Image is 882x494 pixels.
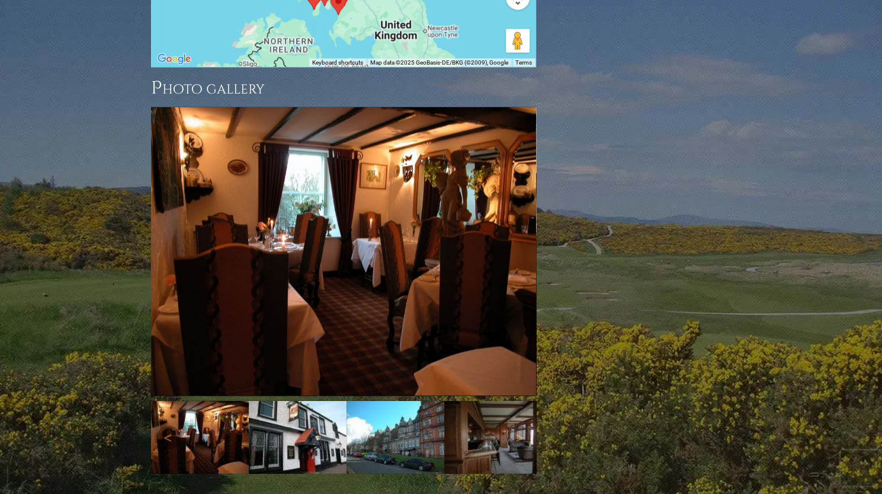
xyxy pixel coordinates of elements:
button: Keyboard shortcuts [312,59,363,67]
span: Map data ©2025 GeoBasis-DE/BKG (©2009), Google [370,59,508,66]
a: Next [506,426,530,450]
h3: Photo Gallery [151,76,536,100]
button: Drag Pegman onto the map to open Street View [506,29,530,53]
a: Previous [157,426,181,450]
img: Google [155,52,194,67]
a: Open this area in Google Maps (opens a new window) [155,52,194,67]
a: Terms (opens in new tab) [515,59,532,66]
